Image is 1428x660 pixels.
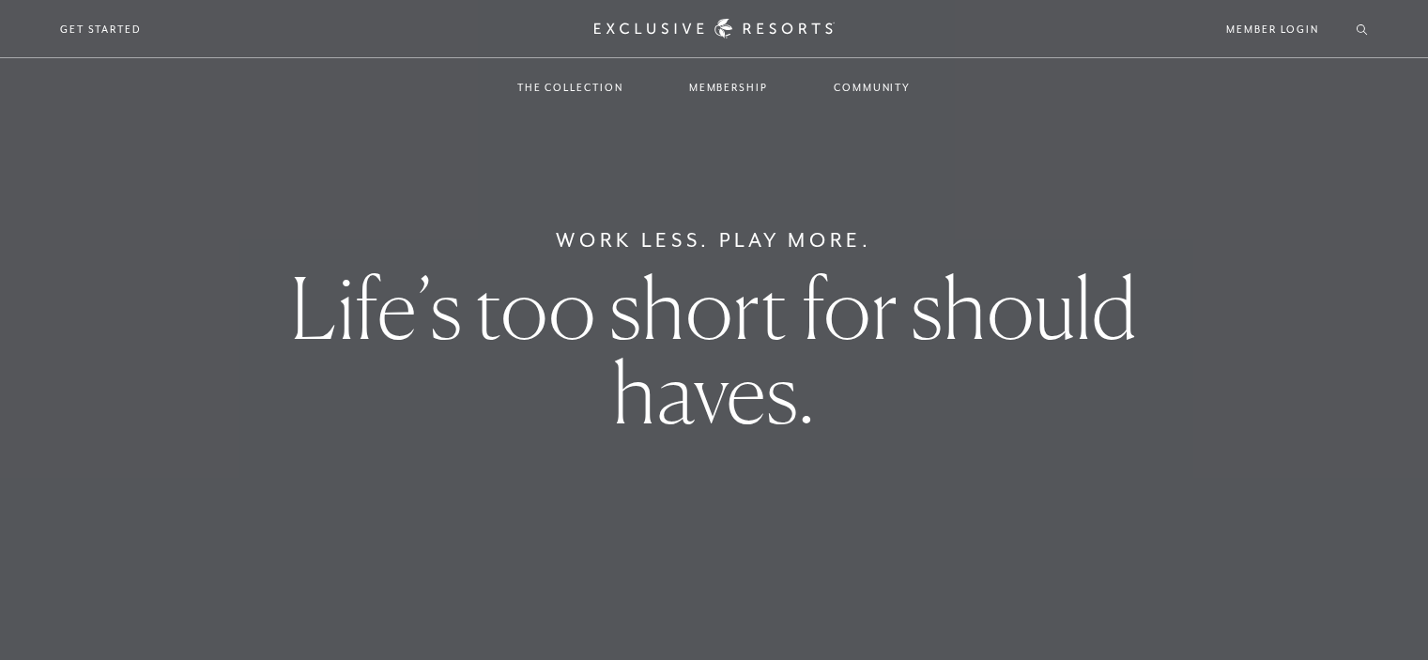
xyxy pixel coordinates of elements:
[556,225,872,255] h6: Work Less. Play More.
[1226,21,1319,38] a: Member Login
[60,21,142,38] a: Get Started
[499,60,642,115] a: The Collection
[670,60,787,115] a: Membership
[815,60,929,115] a: Community
[250,266,1178,435] h1: Life’s too short for should haves.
